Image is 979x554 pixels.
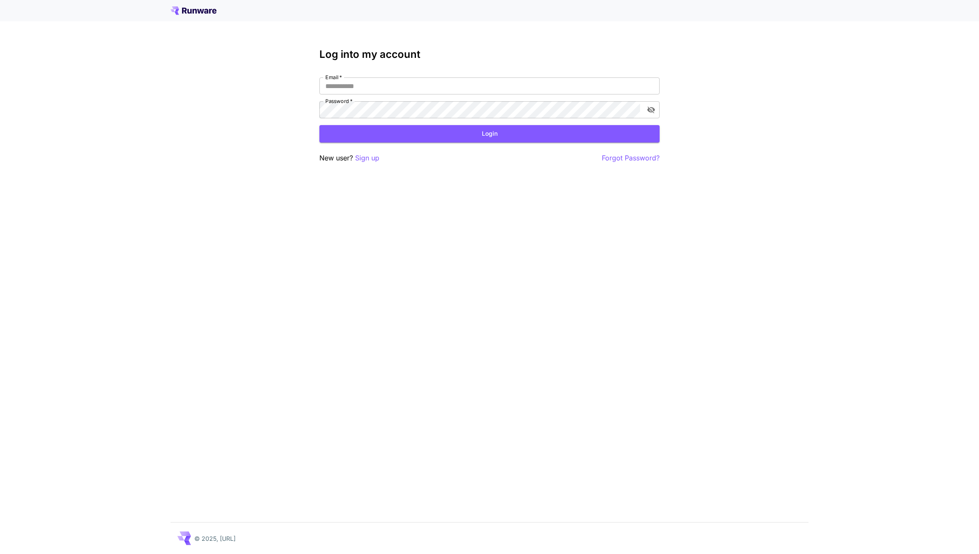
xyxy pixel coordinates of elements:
[325,97,353,105] label: Password
[319,153,379,163] p: New user?
[319,49,660,60] h3: Log into my account
[643,102,659,117] button: toggle password visibility
[602,153,660,163] button: Forgot Password?
[355,153,379,163] button: Sign up
[325,74,342,81] label: Email
[194,534,236,543] p: © 2025, [URL]
[319,125,660,143] button: Login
